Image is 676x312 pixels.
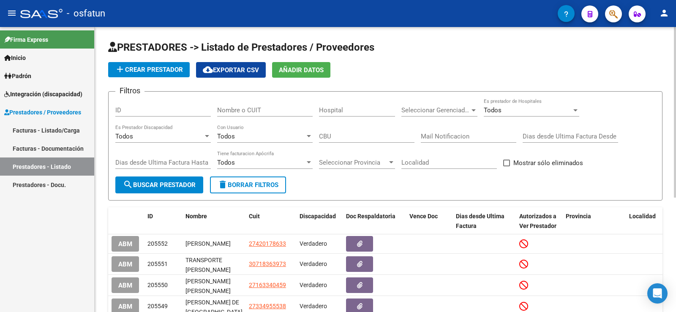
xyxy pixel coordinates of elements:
[118,240,132,248] span: ABM
[401,106,470,114] span: Seleccionar Gerenciador
[115,133,133,140] span: Todos
[210,176,286,193] button: Borrar Filtros
[108,41,374,53] span: PRESTADORES -> Listado de Prestadores / Proveedores
[147,282,168,288] span: 205550
[519,213,556,229] span: Autorizados a Ver Prestador
[484,106,502,114] span: Todos
[147,260,168,267] span: 205551
[452,207,516,235] datatable-header-cell: Dias desde Ultima Factura
[147,240,168,247] span: 205552
[123,179,133,190] mat-icon: search
[4,35,48,44] span: Firma Express
[249,213,260,220] span: Cuit
[249,303,286,309] span: 27334955538
[346,213,395,220] span: Doc Respaldatoria
[629,213,656,220] span: Localidad
[112,277,139,293] button: ABM
[300,240,327,247] span: Verdadero
[249,240,286,247] span: 27420178633
[218,181,278,189] span: Borrar Filtros
[7,8,17,18] mat-icon: menu
[659,8,669,18] mat-icon: person
[217,133,235,140] span: Todos
[249,260,286,267] span: 30718363973
[4,90,82,99] span: Integración (discapacidad)
[112,236,139,252] button: ABM
[185,255,242,273] div: TRANSPORTE [PERSON_NAME] (T.L.) S. A. S.
[185,277,242,294] div: [PERSON_NAME] [PERSON_NAME]
[112,256,139,272] button: ABM
[147,303,168,309] span: 205549
[513,158,583,168] span: Mostrar sólo eliminados
[279,66,324,74] span: Añadir Datos
[300,303,327,309] span: Verdadero
[203,66,259,74] span: Exportar CSV
[123,181,196,189] span: Buscar Prestador
[562,207,626,235] datatable-header-cell: Provincia
[296,207,343,235] datatable-header-cell: Discapacidad
[108,62,190,77] button: Crear Prestador
[144,207,182,235] datatable-header-cell: ID
[4,108,81,117] span: Prestadores / Proveedores
[118,282,132,289] span: ABM
[516,207,562,235] datatable-header-cell: Autorizados a Ver Prestador
[118,303,132,310] span: ABM
[196,62,266,78] button: Exportar CSV
[245,207,296,235] datatable-header-cell: Cuit
[115,176,203,193] button: Buscar Prestador
[343,207,406,235] datatable-header-cell: Doc Respaldatoria
[300,260,327,267] span: Verdadero
[409,213,438,220] span: Vence Doc
[118,260,132,268] span: ABM
[300,213,336,220] span: Discapacidad
[406,207,452,235] datatable-header-cell: Vence Doc
[67,4,105,23] span: - osfatun
[647,283,668,304] div: Open Intercom Messenger
[566,213,591,220] span: Provincia
[115,66,183,73] span: Crear Prestador
[185,239,242,249] div: [PERSON_NAME]
[456,213,504,229] span: Dias desde Ultima Factura
[319,159,387,166] span: Seleccionar Provincia
[147,213,153,220] span: ID
[218,179,228,190] mat-icon: delete
[115,64,125,74] mat-icon: add
[217,159,235,166] span: Todos
[182,207,245,235] datatable-header-cell: Nombre
[300,282,327,288] span: Verdadero
[4,53,26,62] span: Inicio
[185,213,207,220] span: Nombre
[272,62,330,78] button: Añadir Datos
[249,282,286,288] span: 27163340459
[203,65,213,75] mat-icon: cloud_download
[115,85,144,97] h3: Filtros
[4,71,31,81] span: Padrón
